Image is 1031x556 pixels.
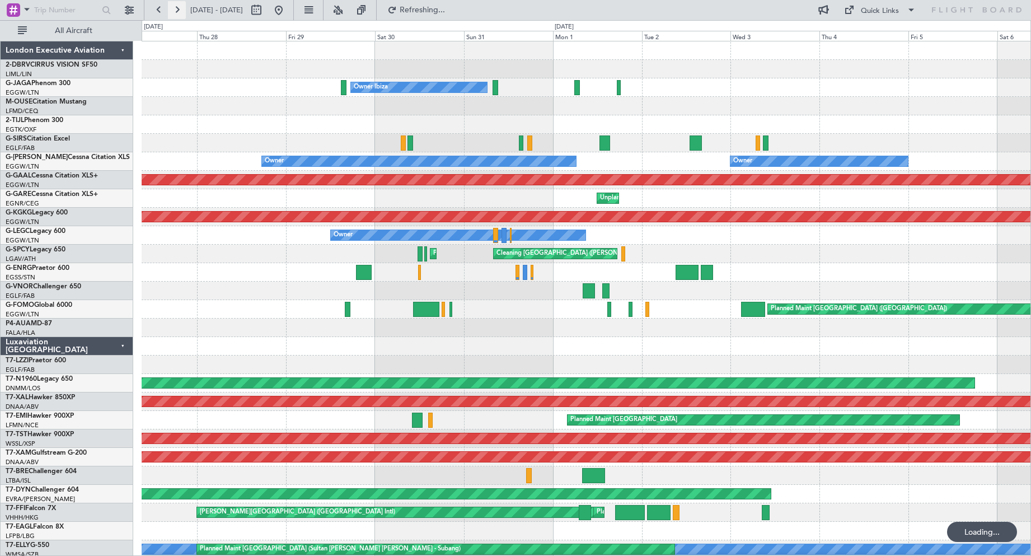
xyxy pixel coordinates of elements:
[6,62,97,68] a: 2-DBRVCIRRUS VISION SF50
[6,80,31,87] span: G-JAGA
[6,181,39,189] a: EGGW/LTN
[819,31,908,41] div: Thu 4
[6,273,35,282] a: EGSS/STN
[6,310,39,319] a: EGGW/LTN
[6,487,79,493] a: T7-DYNChallenger 604
[6,413,74,419] a: T7-EMIHawker 900XP
[6,117,63,124] a: 2-TIJLPhenom 300
[265,153,284,170] div: Owner
[730,31,819,41] div: Wed 3
[6,80,71,87] a: G-JAGAPhenom 300
[6,265,32,272] span: G-ENRG
[6,199,39,208] a: EGNR/CEG
[6,320,31,327] span: P4-AUA
[496,245,654,262] div: Cleaning [GEOGRAPHIC_DATA] ([PERSON_NAME] Intl)
[6,542,30,549] span: T7-ELLY
[29,27,118,35] span: All Aircraft
[6,172,98,179] a: G-GAALCessna Citation XLS+
[144,22,163,32] div: [DATE]
[433,245,562,262] div: Planned Maint Athens ([PERSON_NAME] Intl)
[6,191,98,198] a: G-GARECessna Citation XLS+
[6,495,75,503] a: EVRA/[PERSON_NAME]
[6,413,27,419] span: T7-EMI
[6,154,68,161] span: G-[PERSON_NAME]
[6,99,32,105] span: M-OUSE
[6,431,74,438] a: T7-TSTHawker 900XP
[6,88,39,97] a: EGGW/LTN
[6,209,68,216] a: G-KGKGLegacy 600
[6,144,35,152] a: EGLF/FAB
[6,458,39,466] a: DNAA/ABV
[286,31,375,41] div: Fri 29
[6,376,73,382] a: T7-N1960Legacy 650
[6,450,87,456] a: T7-XAMGulfstream G-200
[6,228,65,235] a: G-LEGCLegacy 600
[464,31,553,41] div: Sun 31
[109,31,198,41] div: Wed 27
[6,505,25,512] span: T7-FFI
[6,292,35,300] a: EGLF/FAB
[6,162,39,171] a: EGGW/LTN
[947,522,1017,542] div: Loading...
[6,136,70,142] a: G-SIRSCitation Excel
[6,136,27,142] span: G-SIRS
[838,1,921,19] button: Quick Links
[6,107,38,115] a: LFMD/CEQ
[6,302,72,309] a: G-FOMOGlobal 6000
[6,117,24,124] span: 2-TIJL
[6,487,31,493] span: T7-DYN
[6,283,33,290] span: G-VNOR
[733,153,752,170] div: Owner
[6,357,29,364] span: T7-LZZI
[334,227,353,244] div: Owner
[6,394,75,401] a: T7-XALHawker 850XP
[6,513,39,522] a: VHHH/HKG
[771,301,947,317] div: Planned Maint [GEOGRAPHIC_DATA] ([GEOGRAPHIC_DATA])
[6,218,39,226] a: EGGW/LTN
[6,505,56,512] a: T7-FFIFalcon 7X
[6,283,81,290] a: G-VNORChallenger 650
[908,31,997,41] div: Fri 5
[6,366,35,374] a: EGLF/FAB
[6,265,69,272] a: G-ENRGPraetor 600
[382,1,449,19] button: Refreshing...
[6,70,32,78] a: LIML/LIN
[6,476,31,485] a: LTBA/ISL
[6,236,39,245] a: EGGW/LTN
[375,31,464,41] div: Sat 30
[6,62,30,68] span: 2-DBRV
[6,191,31,198] span: G-GARE
[6,246,30,253] span: G-SPCY
[34,2,99,18] input: Trip Number
[6,542,49,549] a: T7-ELLYG-550
[6,524,64,530] a: T7-EAGLFalcon 8X
[6,154,130,161] a: G-[PERSON_NAME]Cessna Citation XLS
[6,255,36,263] a: LGAV/ATH
[6,440,35,448] a: WSSL/XSP
[6,209,32,216] span: G-KGKG
[6,468,29,475] span: T7-BRE
[642,31,731,41] div: Tue 2
[6,524,33,530] span: T7-EAGL
[6,384,40,393] a: DNMM/LOS
[6,320,52,327] a: P4-AUAMD-87
[553,31,642,41] div: Mon 1
[6,357,66,364] a: T7-LZZIPraetor 600
[861,6,899,17] div: Quick Links
[354,79,388,96] div: Owner Ibiza
[6,99,87,105] a: M-OUSECitation Mustang
[197,31,286,41] div: Thu 28
[6,468,77,475] a: T7-BREChallenger 604
[570,412,677,428] div: Planned Maint [GEOGRAPHIC_DATA]
[6,403,39,411] a: DNAA/ABV
[12,22,121,40] button: All Aircraft
[190,5,243,15] span: [DATE] - [DATE]
[6,172,31,179] span: G-GAAL
[6,431,27,438] span: T7-TST
[6,329,35,337] a: FALA/HLA
[6,228,30,235] span: G-LEGC
[6,302,34,309] span: G-FOMO
[6,246,65,253] a: G-SPCYLegacy 650
[6,394,29,401] span: T7-XAL
[6,125,36,134] a: EGTK/OXF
